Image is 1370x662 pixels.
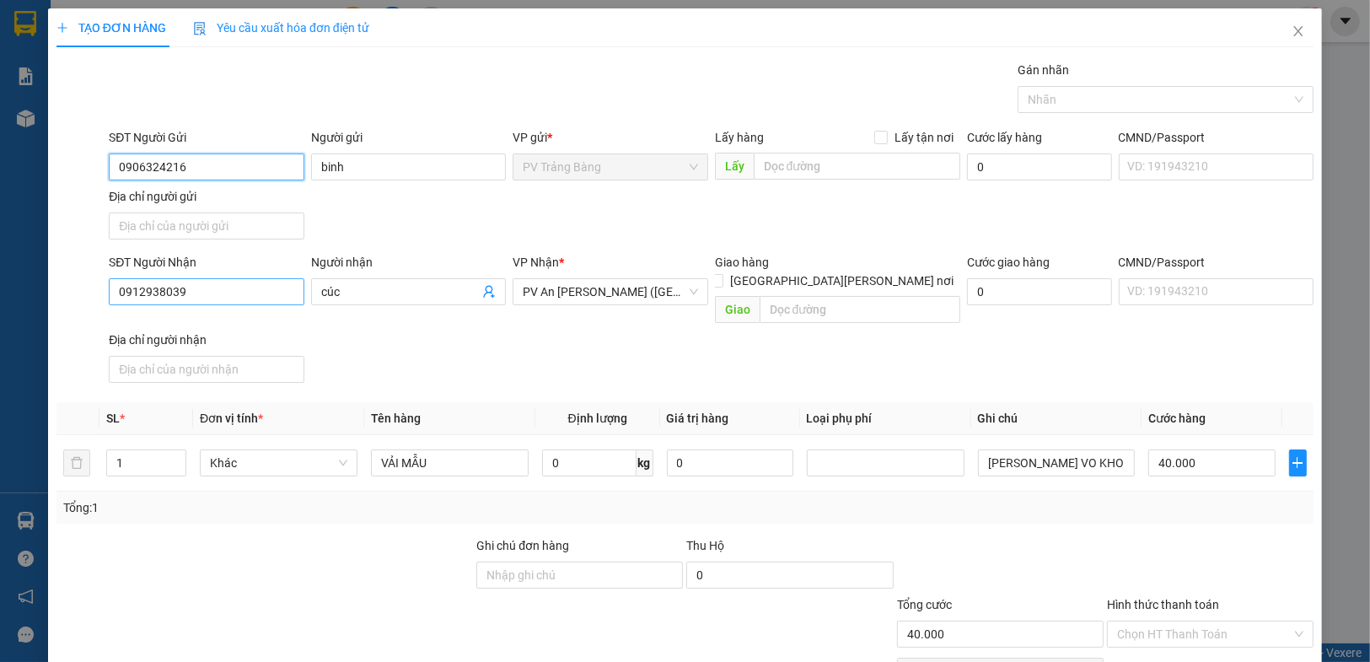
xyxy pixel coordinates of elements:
[888,128,960,147] span: Lấy tận nơi
[193,21,369,35] span: Yêu cầu xuất hóa đơn điện tử
[109,331,304,349] div: Địa chỉ người nhận
[476,562,683,589] input: Ghi chú đơn hàng
[210,450,347,476] span: Khác
[523,279,697,304] span: PV An Sương (Hàng Hóa)
[109,253,304,272] div: SĐT Người Nhận
[967,131,1042,144] label: Cước lấy hàng
[63,498,529,517] div: Tổng: 1
[158,83,705,105] li: Hotline: 1900 8153
[1289,449,1308,476] button: plus
[686,539,724,552] span: Thu Hộ
[56,21,166,35] span: TẠO ĐƠN HÀNG
[63,449,90,476] button: delete
[513,128,707,147] div: VP gửi
[311,128,506,147] div: Người gửi
[109,356,304,383] input: Địa chỉ của người nhận
[715,256,769,269] span: Giao hàng
[760,296,960,323] input: Dọc đường
[754,153,960,180] input: Dọc đường
[1107,598,1219,611] label: Hình thức thanh toán
[56,22,68,34] span: plus
[667,449,793,476] input: 0
[109,187,304,206] div: Địa chỉ người gửi
[978,449,1136,476] input: Ghi Chú
[311,253,506,272] div: Người nhận
[967,256,1050,269] label: Cước giao hàng
[715,153,754,180] span: Lấy
[1119,253,1314,272] div: CMND/Passport
[715,131,764,144] span: Lấy hàng
[967,278,1112,305] input: Cước giao hàng
[371,449,529,476] input: VD: Bàn, Ghế
[109,213,304,240] input: Địa chỉ của người gửi
[637,449,653,476] span: kg
[200,412,263,425] span: Đơn vị tính
[523,154,697,180] span: PV Trảng Bàng
[109,128,304,147] div: SĐT Người Gửi
[1292,24,1305,38] span: close
[971,402,1142,435] th: Ghi chú
[1275,8,1322,56] button: Close
[1148,412,1206,425] span: Cước hàng
[476,539,569,552] label: Ghi chú đơn hàng
[482,285,496,299] span: user-add
[106,412,120,425] span: SL
[967,153,1112,180] input: Cước lấy hàng
[513,256,559,269] span: VP Nhận
[568,412,627,425] span: Định lượng
[897,598,952,611] span: Tổng cước
[158,41,705,83] li: [STREET_ADDRESS][PERSON_NAME][PERSON_NAME]. [GEOGRAPHIC_DATA], [PERSON_NAME][GEOGRAPHIC_DATA][PER...
[715,296,760,323] span: Giao
[1290,456,1307,470] span: plus
[723,272,960,290] span: [GEOGRAPHIC_DATA][PERSON_NAME] nơi
[667,412,729,425] span: Giá trị hàng
[1119,128,1314,147] div: CMND/Passport
[1018,63,1069,77] label: Gán nhãn
[800,402,971,435] th: Loại phụ phí
[371,412,421,425] span: Tên hàng
[21,21,105,105] img: logo.jpg
[193,22,207,35] img: icon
